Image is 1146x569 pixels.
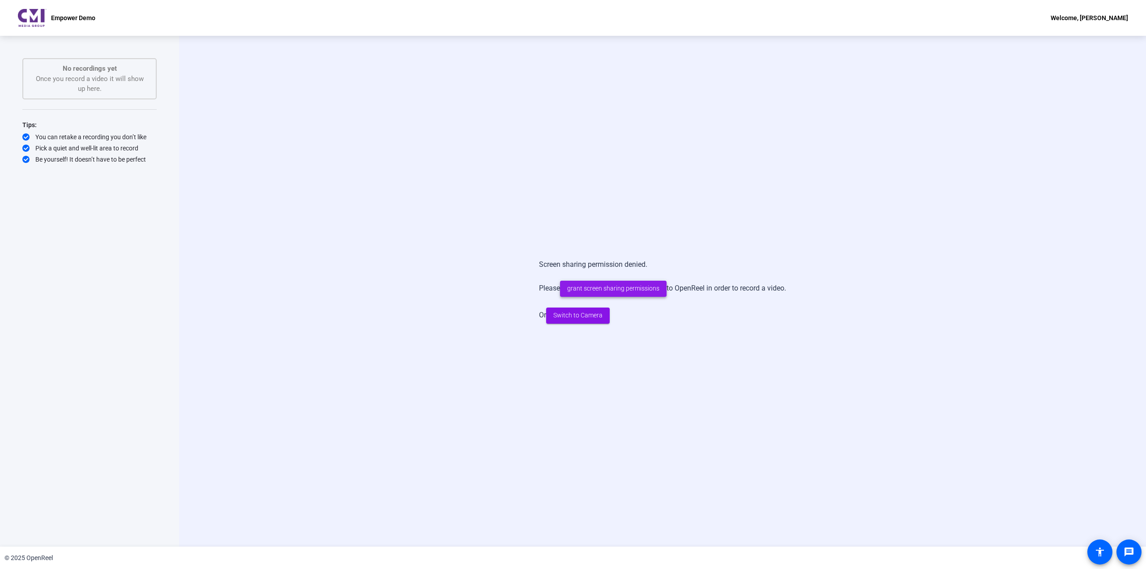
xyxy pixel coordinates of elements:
[22,144,157,153] div: Pick a quiet and well-lit area to record
[32,64,147,94] div: Once you record a video it will show up here.
[32,64,147,74] p: No recordings yet
[1095,547,1105,557] mat-icon: accessibility
[4,553,53,563] div: © 2025 OpenReel
[567,284,659,293] span: grant screen sharing permissions
[546,308,610,324] button: Switch to Camera
[560,281,667,297] button: grant screen sharing permissions
[1051,13,1128,23] div: Welcome, [PERSON_NAME]
[18,9,47,27] img: OpenReel logo
[51,13,95,23] p: Empower Demo
[553,311,603,320] span: Switch to Camera
[22,133,157,141] div: You can retake a recording you don’t like
[1124,547,1134,557] mat-icon: message
[539,250,786,333] div: Screen sharing permission denied. Please to OpenReel in order to record a video. Or
[22,120,157,130] div: Tips:
[22,155,157,164] div: Be yourself! It doesn’t have to be perfect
